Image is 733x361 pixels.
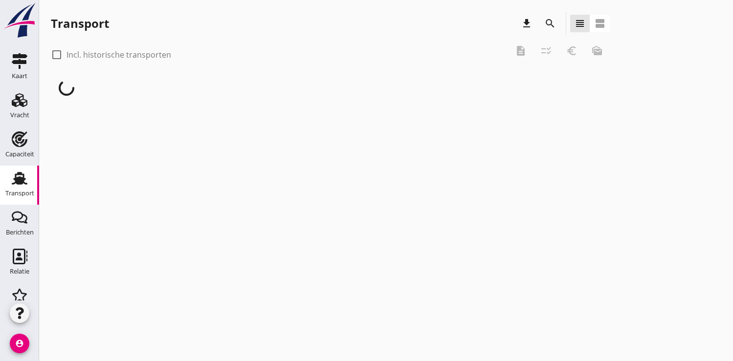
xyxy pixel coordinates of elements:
[521,18,533,29] i: download
[5,190,34,196] div: Transport
[12,73,27,79] div: Kaart
[6,229,34,235] div: Berichten
[51,16,109,31] div: Transport
[10,334,29,353] i: account_circle
[574,18,586,29] i: view_headline
[544,18,556,29] i: search
[67,50,171,60] label: Incl. historische transporten
[5,151,34,157] div: Capaciteit
[10,268,29,275] div: Relatie
[594,18,606,29] i: view_agenda
[10,112,29,118] div: Vracht
[2,2,37,39] img: logo-small.a267ee39.svg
